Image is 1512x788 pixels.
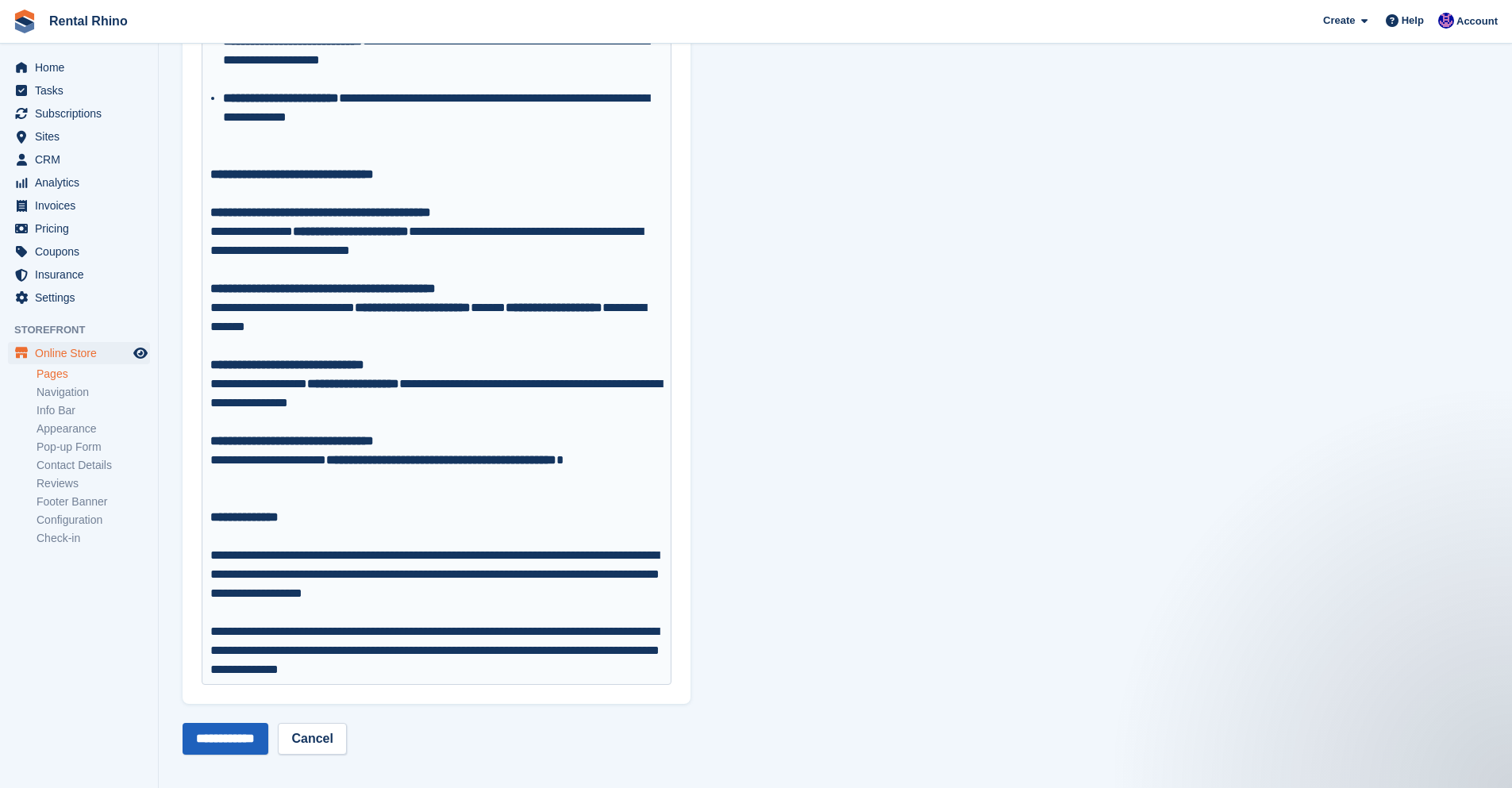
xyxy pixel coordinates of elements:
a: menu [8,56,150,79]
a: menu [8,171,150,194]
a: Configuration [37,513,150,528]
a: menu [8,240,150,263]
span: Invoices [35,194,130,217]
a: menu [8,217,150,240]
a: Rental Rhino [43,8,134,34]
span: Home [35,56,130,79]
a: menu [8,125,150,148]
a: menu [8,79,150,102]
a: Navigation [37,385,150,400]
img: Ari Kolas [1438,13,1454,29]
span: Settings [35,286,130,309]
span: Analytics [35,171,130,194]
span: Storefront [14,322,158,338]
a: Appearance [37,421,150,436]
span: Sites [35,125,130,148]
a: menu [8,148,150,171]
span: Online Store [35,342,130,364]
span: Subscriptions [35,102,130,125]
span: Tasks [35,79,130,102]
span: Pricing [35,217,130,240]
a: menu [8,342,150,364]
a: menu [8,194,150,217]
span: Insurance [35,263,130,286]
span: CRM [35,148,130,171]
a: Preview store [131,344,150,363]
a: Reviews [37,476,150,491]
a: Cancel [278,723,346,755]
span: Coupons [35,240,130,263]
a: menu [8,102,150,125]
a: Contact Details [37,458,150,473]
a: Check-in [37,531,150,546]
a: Footer Banner [37,494,150,509]
span: Create [1323,13,1355,29]
a: Pages [37,367,150,382]
span: Help [1402,13,1424,29]
a: menu [8,263,150,286]
span: Account [1456,13,1498,29]
a: Info Bar [37,403,150,418]
a: Pop-up Form [37,440,150,455]
a: menu [8,286,150,309]
img: stora-icon-8386f47178a22dfd0bd8f6a31ec36ba5ce8667c1dd55bd0f319d3a0aa187defe.svg [13,10,37,33]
